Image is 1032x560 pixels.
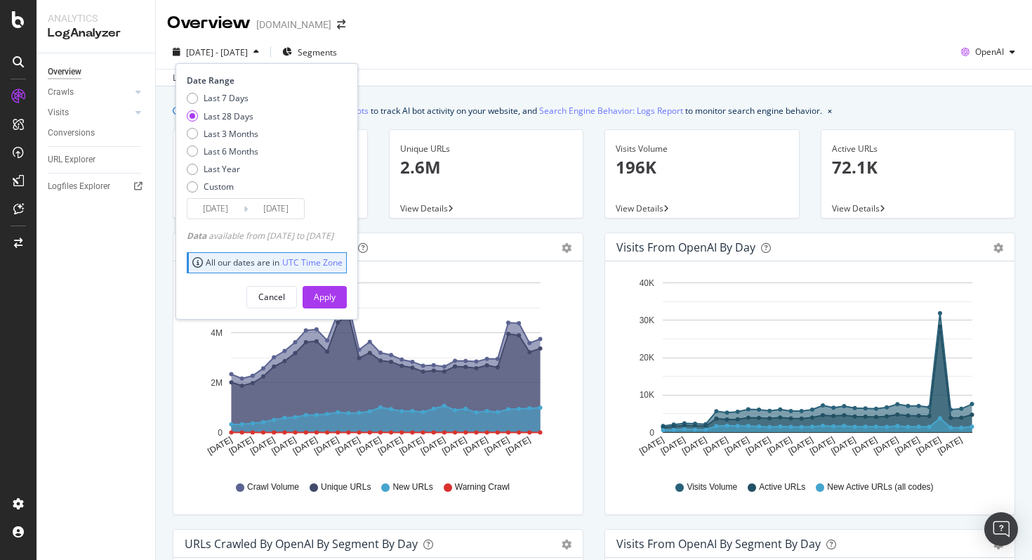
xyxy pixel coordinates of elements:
[314,291,336,303] div: Apply
[298,46,337,58] span: Segments
[173,103,1015,118] div: info banner
[48,85,131,100] a: Crawls
[915,435,943,457] text: [DATE]
[400,202,448,214] span: View Details
[851,435,879,457] text: [DATE]
[187,92,258,104] div: Last 7 Days
[337,20,345,30] div: arrow-right-arrow-left
[227,435,256,457] text: [DATE]
[765,435,793,457] text: [DATE]
[483,435,511,457] text: [DATE]
[640,315,654,325] text: 30K
[832,155,1005,179] p: 72.1K
[462,435,490,457] text: [DATE]
[419,435,447,457] text: [DATE]
[355,435,383,457] text: [DATE]
[167,11,251,35] div: Overview
[211,328,223,338] text: 4M
[48,126,145,141] a: Conversions
[48,65,81,79] div: Overview
[258,291,285,303] div: Cancel
[173,72,249,84] div: Last update
[824,100,835,121] button: close banner
[321,481,371,493] span: Unique URLs
[894,435,922,457] text: [DATE]
[291,435,319,457] text: [DATE]
[400,155,573,179] p: 2.6M
[256,18,331,32] div: [DOMAIN_NAME]
[333,435,362,457] text: [DATE]
[48,105,69,120] div: Visits
[640,278,654,288] text: 40K
[616,202,663,214] span: View Details
[211,378,223,388] text: 2M
[167,41,265,63] button: [DATE] - [DATE]
[975,46,1004,58] span: OpenAI
[832,202,880,214] span: View Details
[185,273,571,468] svg: A chart.
[808,435,836,457] text: [DATE]
[187,128,258,140] div: Last 3 Months
[640,391,654,401] text: 10K
[270,435,298,457] text: [DATE]
[277,41,343,63] button: Segments
[187,145,258,157] div: Last 6 Months
[562,540,571,549] div: gear
[936,435,964,457] text: [DATE]
[397,435,425,457] text: [DATE]
[187,199,244,219] input: Start Date
[649,428,654,438] text: 0
[616,155,788,179] p: 196K
[640,353,654,363] text: 20K
[659,435,687,457] text: [DATE]
[204,110,253,122] div: Last 28 Days
[616,240,755,254] div: Visits from OpenAI by day
[246,286,297,308] button: Cancel
[562,243,571,253] div: gear
[249,435,277,457] text: [DATE]
[204,145,258,157] div: Last 6 Months
[204,92,249,104] div: Last 7 Days
[48,65,145,79] a: Overview
[827,481,933,493] span: New Active URLs (all codes)
[206,435,234,457] text: [DATE]
[616,273,1003,468] div: A chart.
[637,435,666,457] text: [DATE]
[187,181,258,193] div: Custom
[204,163,240,175] div: Last Year
[192,256,343,268] div: All our dates are in
[48,152,95,167] div: URL Explorer
[187,163,258,175] div: Last Year
[680,435,708,457] text: [DATE]
[282,256,343,268] a: UTC Time Zone
[701,435,729,457] text: [DATE]
[186,46,248,58] span: [DATE] - [DATE]
[504,435,532,457] text: [DATE]
[248,199,304,219] input: End Date
[48,25,144,41] div: LogAnalyzer
[187,110,258,122] div: Last 28 Days
[48,152,145,167] a: URL Explorer
[539,103,683,118] a: Search Engine Behavior: Logs Report
[616,537,821,551] div: Visits from OpenAI By Segment By Day
[984,512,1018,546] div: Open Intercom Messenger
[187,103,822,118] div: We introduced 2 new report templates: to track AI bot activity on your website, and to monitor se...
[303,286,347,308] button: Apply
[48,179,145,194] a: Logfiles Explorer
[440,435,468,457] text: [DATE]
[616,143,788,155] div: Visits Volume
[218,428,223,438] text: 0
[187,230,333,242] div: available from [DATE] to [DATE]
[187,74,343,86] div: Date Range
[759,481,805,493] span: Active URLs
[48,179,110,194] div: Logfiles Explorer
[48,105,131,120] a: Visits
[376,435,404,457] text: [DATE]
[955,41,1021,63] button: OpenAI
[247,481,299,493] span: Crawl Volume
[392,481,432,493] span: New URLs
[185,537,418,551] div: URLs Crawled by OpenAI By Segment By Day
[723,435,751,457] text: [DATE]
[187,230,209,242] span: Data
